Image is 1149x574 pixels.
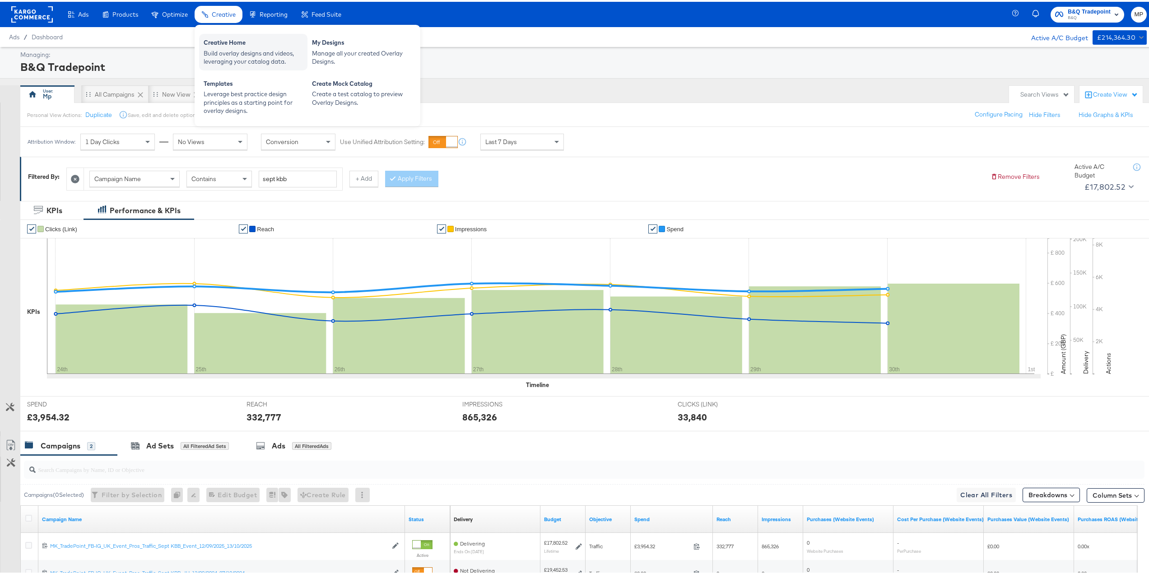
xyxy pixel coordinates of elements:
[455,224,487,231] span: Impressions
[1020,89,1070,97] div: Search Views
[28,171,60,179] div: Filtered By:
[526,379,549,387] div: Timeline
[634,541,690,548] span: £3,954.32
[260,9,288,16] span: Reporting
[191,173,216,181] span: Contains
[94,173,141,181] span: Campaign Name
[47,204,62,214] div: KPIs
[20,49,1144,57] div: Managing:
[589,541,603,548] span: Traffic
[544,537,568,545] div: £17,802.52
[1075,161,1124,177] div: Active A/C Budget
[1068,13,1111,20] span: B&Q
[27,306,40,314] div: KPIs
[45,224,77,231] span: Clicks (Link)
[27,398,95,407] span: SPEND
[454,514,473,521] a: Reflects the ability of your Ad Campaign to achieve delivery based on ad states, schedule and bud...
[1081,178,1135,192] button: £17,802.52
[957,486,1016,500] button: Clear All Filters
[897,565,899,571] span: -
[807,537,809,544] span: 0
[1051,5,1124,21] button: B&Q TradepointB&Q
[991,171,1040,179] button: Remove Filters
[960,488,1012,499] span: Clear All Filters
[460,538,485,545] span: Delivering
[1068,5,1111,15] span: B&Q Tradepoint
[153,90,158,95] div: Drag to reorder tab
[85,136,120,144] span: 1 Day Clicks
[162,9,188,16] span: Optimize
[1059,332,1067,372] text: Amount (GBP)
[259,169,337,186] input: Enter a search term
[666,224,684,231] span: Spend
[544,565,568,572] div: £19,452.53
[897,537,899,544] span: -
[32,32,63,39] a: Dashboard
[128,110,280,117] div: Save, edit and delete options are unavailable for personal view.
[312,9,341,16] span: Feed Suite
[1079,109,1133,117] button: Hide Graphs & KPIs
[247,398,314,407] span: REACH
[897,514,984,521] a: The average cost for each purchase tracked by your Custom Audience pixel on your website after pe...
[27,223,36,232] a: ✔
[454,514,473,521] div: Delivery
[112,9,138,16] span: Products
[50,541,387,548] a: MK_TradePoint_FB-IG_UK_Event_Pros_Traffic_Sept KBB_Event_12/09/2025_13/10/2025
[1082,349,1090,372] text: Delivery
[462,409,497,422] div: 865,326
[20,57,1144,73] div: B&Q Tradepoint
[19,32,32,39] span: /
[162,89,191,97] div: New View
[27,409,70,422] div: £3,954.32
[340,136,425,145] label: Use Unified Attribution Setting:
[634,514,709,521] a: The total amount spent to date.
[349,169,378,185] button: + Add
[544,514,582,521] a: The maximum amount you're willing to spend on your ads, on average each day or over the lifetime ...
[292,440,331,448] div: All Filtered Ads
[454,547,485,552] sub: ends on [DATE]
[460,565,495,572] span: Not Delivering
[437,223,446,232] a: ✔
[412,551,433,556] label: Active
[86,90,91,95] div: Drag to reorder tab
[1104,351,1112,372] text: Actions
[807,565,809,571] span: 0
[648,223,657,232] a: ✔
[257,224,274,231] span: Reach
[239,223,248,232] a: ✔
[42,514,401,521] a: Your campaign name.
[78,9,88,16] span: Ads
[87,440,95,448] div: 2
[762,514,800,521] a: The number of times your ad was served. On mobile apps an ad is counted as served the first time ...
[27,137,76,143] div: Attribution Window:
[589,514,627,521] a: Your campaign's objective.
[36,455,1039,473] input: Search Campaigns by Name, ID or Objective
[1097,30,1135,42] div: £214,364.30
[762,541,779,548] span: 865,326
[247,409,281,422] div: 332,777
[462,398,530,407] span: IMPRESSIONS
[9,32,19,39] span: Ads
[146,439,174,449] div: Ad Sets
[1078,541,1089,548] span: 0.00x
[409,514,447,521] a: Shows the current state of your Ad Campaign.
[24,489,84,497] div: Campaigns ( 0 Selected)
[678,409,707,422] div: 33,840
[987,514,1070,521] a: The total value of the purchase actions tracked by your Custom Audience pixel on your website aft...
[1084,178,1125,192] div: £17,802.52
[1093,28,1147,43] button: £214,364.30
[212,9,236,16] span: Creative
[1131,5,1147,21] button: MP
[716,541,734,548] span: 332,777
[43,90,51,99] div: mp
[1087,486,1144,501] button: Column Sets
[95,89,135,97] div: All Campaigns
[897,546,921,552] sub: Per Purchase
[1029,109,1061,117] button: Hide Filters
[485,136,517,144] span: Last 7 Days
[266,136,298,144] span: Conversion
[807,546,843,552] sub: Website Purchases
[181,440,229,448] div: All Filtered Ad Sets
